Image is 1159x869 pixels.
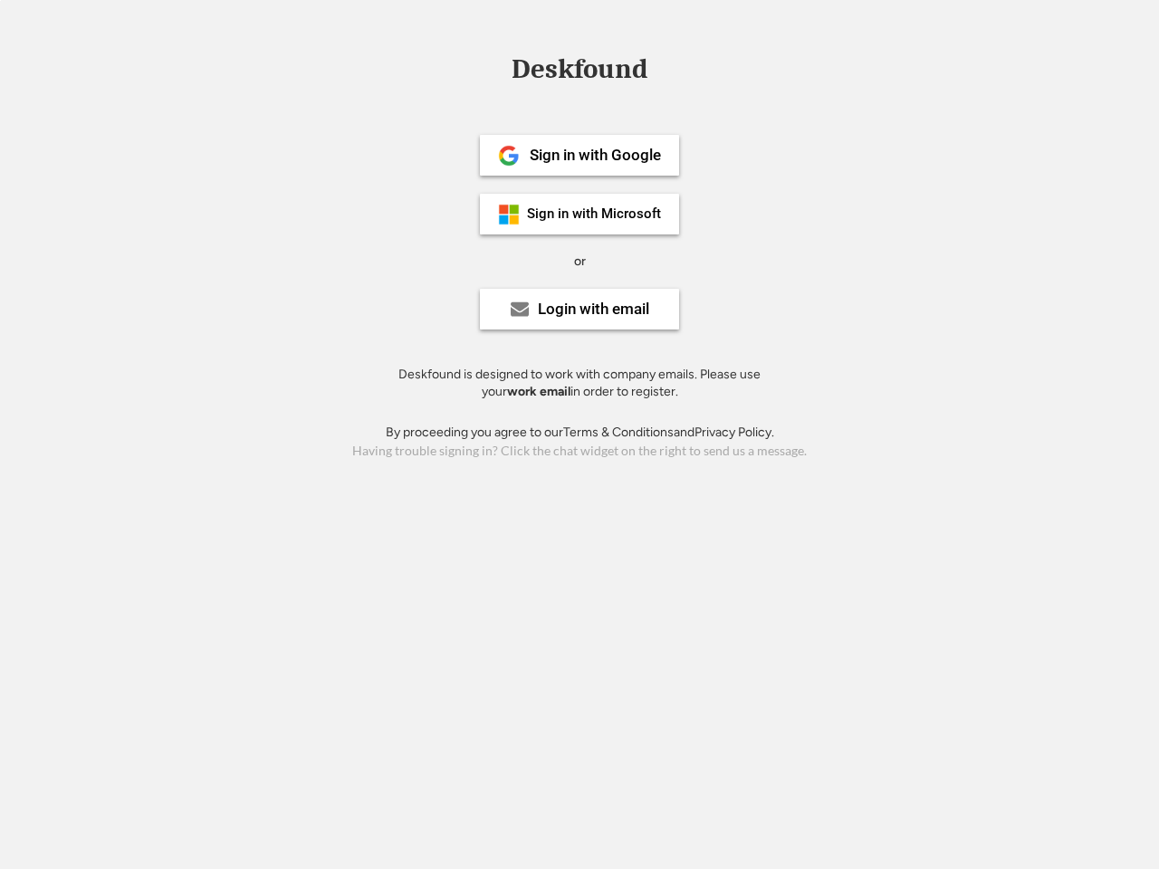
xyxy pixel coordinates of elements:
a: Privacy Policy. [694,425,774,440]
img: ms-symbollockup_mssymbol_19.png [498,204,520,225]
strong: work email [507,384,570,399]
div: Deskfound is designed to work with company emails. Please use your in order to register. [376,366,783,401]
div: By proceeding you agree to our and [386,424,774,442]
img: 1024px-Google__G__Logo.svg.png [498,145,520,167]
div: Sign in with Google [530,148,661,163]
a: Terms & Conditions [563,425,674,440]
div: Sign in with Microsoft [527,207,661,221]
div: or [574,253,586,271]
div: Login with email [538,301,649,317]
div: Deskfound [503,55,656,83]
